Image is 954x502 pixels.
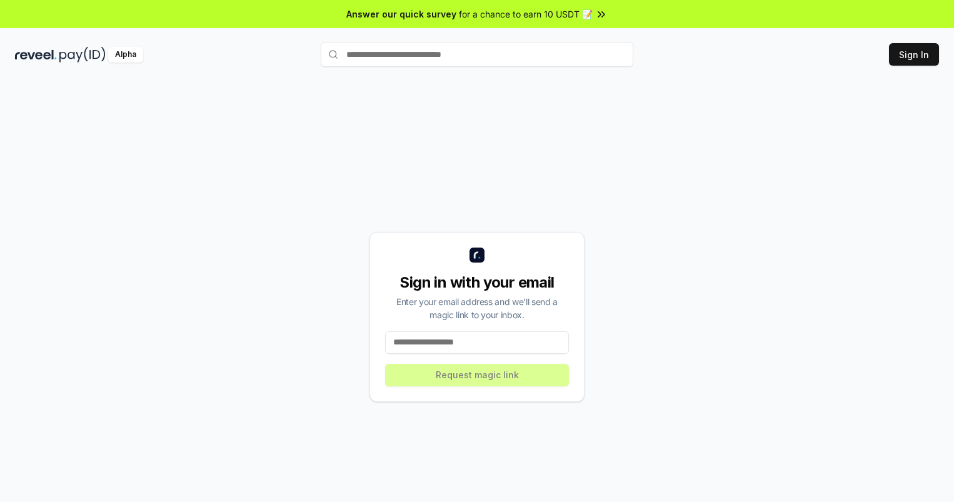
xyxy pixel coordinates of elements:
div: Alpha [108,47,143,63]
img: reveel_dark [15,47,57,63]
span: for a chance to earn 10 USDT 📝 [459,8,593,21]
button: Sign In [889,43,939,66]
div: Sign in with your email [385,273,569,293]
img: pay_id [59,47,106,63]
img: logo_small [469,248,485,263]
span: Answer our quick survey [346,8,456,21]
div: Enter your email address and we’ll send a magic link to your inbox. [385,295,569,321]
